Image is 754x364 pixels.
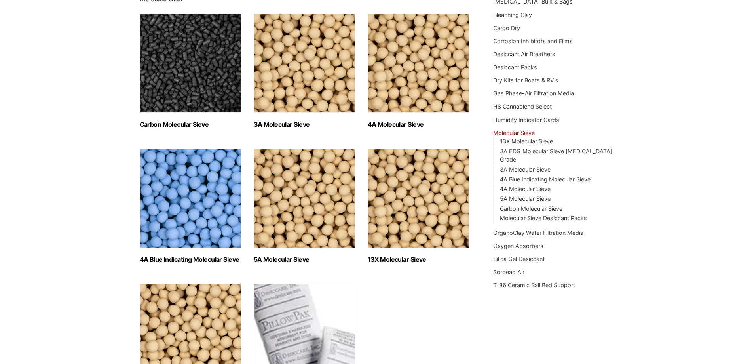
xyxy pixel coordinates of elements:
a: 4A Molecular Sieve [500,185,551,192]
img: 4A Blue Indicating Molecular Sieve [140,149,241,248]
a: Visit product category Carbon Molecular Sieve [140,14,241,128]
a: 4A Blue Indicating Molecular Sieve [500,176,591,183]
img: Carbon Molecular Sieve [140,14,241,113]
h2: 4A Blue Indicating Molecular Sieve [140,256,241,263]
a: Molecular Sieve Desiccant Packs [500,215,587,221]
a: 5A Molecular Sieve [500,195,551,202]
a: Oxygen Absorbers [493,242,543,249]
a: Corrosion Inhibitors and Films [493,38,573,44]
a: Bleaching Clay [493,11,532,18]
a: Dry Kits for Boats & RV's [493,77,558,84]
h2: Carbon Molecular Sieve [140,121,241,128]
a: 13X Molecular Sieve [500,138,553,145]
a: HS Cannablend Select [493,103,552,110]
a: Cargo Dry [493,25,520,31]
h2: 13X Molecular Sieve [368,256,469,263]
h2: 3A Molecular Sieve [254,121,355,128]
a: Gas Phase-Air Filtration Media [493,90,574,97]
a: Molecular Sieve [493,130,535,136]
img: 13X Molecular Sieve [368,149,469,248]
a: 3A Molecular Sieve [500,166,551,173]
a: Visit product category 13X Molecular Sieve [368,149,469,263]
img: 5A Molecular Sieve [254,149,355,248]
a: Visit product category 5A Molecular Sieve [254,149,355,263]
a: Desiccant Air Breathers [493,51,555,57]
a: T-86 Ceramic Ball Bed Support [493,282,575,288]
a: Desiccant Packs [493,64,537,71]
h2: 4A Molecular Sieve [368,121,469,128]
h2: 5A Molecular Sieve [254,256,355,263]
a: Humidity Indicator Cards [493,116,559,123]
img: 4A Molecular Sieve [368,14,469,113]
img: 3A Molecular Sieve [254,14,355,113]
a: Visit product category 3A Molecular Sieve [254,14,355,128]
a: Sorbead Air [493,269,524,275]
a: OrganoClay Water Filtration Media [493,229,583,236]
a: Visit product category 4A Molecular Sieve [368,14,469,128]
a: Carbon Molecular Sieve [500,205,562,212]
a: Silica Gel Desiccant [493,255,545,262]
a: 3A EDG Molecular Sieve [MEDICAL_DATA] Grade [500,148,612,163]
a: Visit product category 4A Blue Indicating Molecular Sieve [140,149,241,263]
